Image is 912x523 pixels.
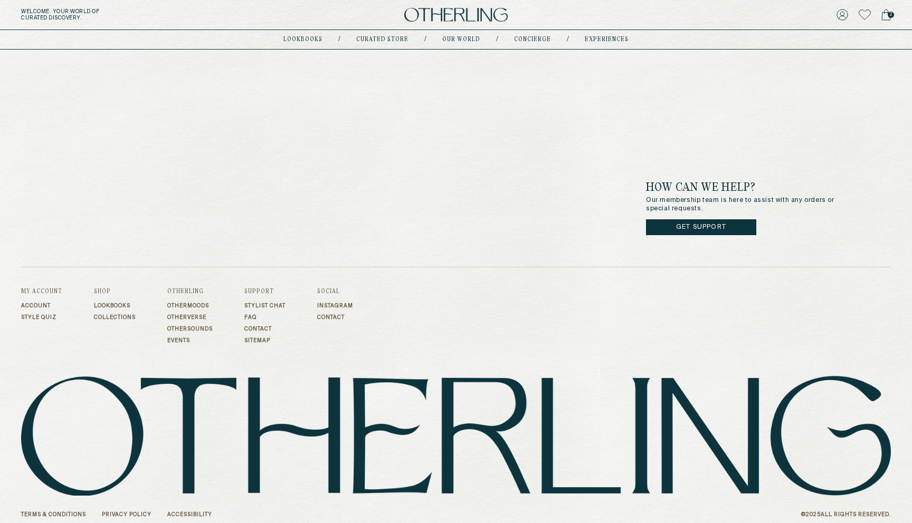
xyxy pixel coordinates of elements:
img: logo [404,8,508,22]
h3: Shop [94,288,136,295]
a: FAQ [244,314,286,321]
a: Style Quiz [21,314,62,321]
h3: My Account [21,288,62,295]
img: logo [21,375,891,496]
div: / [567,35,569,44]
a: Curated store [356,37,408,42]
a: Othersounds [167,326,213,332]
p: © 2025 All Rights Reserved. [801,511,891,518]
a: Stylist Chat [244,303,286,309]
a: Otherverse [167,314,213,321]
a: Othermoods [167,303,213,309]
div: / [496,35,498,44]
a: lookbooks [283,37,322,42]
h3: How can we help? [646,181,849,194]
a: concierge [514,37,551,42]
div: / [424,35,426,44]
a: Events [167,337,213,344]
a: Sitemap [244,337,286,344]
a: Instagram [317,303,353,309]
a: Account [21,303,62,309]
a: Get Support [646,219,756,235]
h3: Support [244,288,286,295]
a: experiences [585,37,629,42]
h5: Welcome . Your world of curated discovery. [21,8,282,21]
a: Accessibility [167,511,212,518]
a: Our world [442,37,480,42]
h3: Otherling [167,288,213,295]
span: 2 [888,12,894,18]
a: Lookbooks [94,303,136,309]
a: Collections [94,314,136,321]
a: Terms & Conditions [21,511,86,518]
a: Contact [244,326,286,332]
a: Privacy Policy [102,511,151,518]
a: Contact [317,314,353,321]
div: / [338,35,340,44]
a: 2 [881,7,891,22]
p: Our membership team is here to assist with any orders or special requests. [646,196,849,213]
h3: Social [317,288,353,295]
